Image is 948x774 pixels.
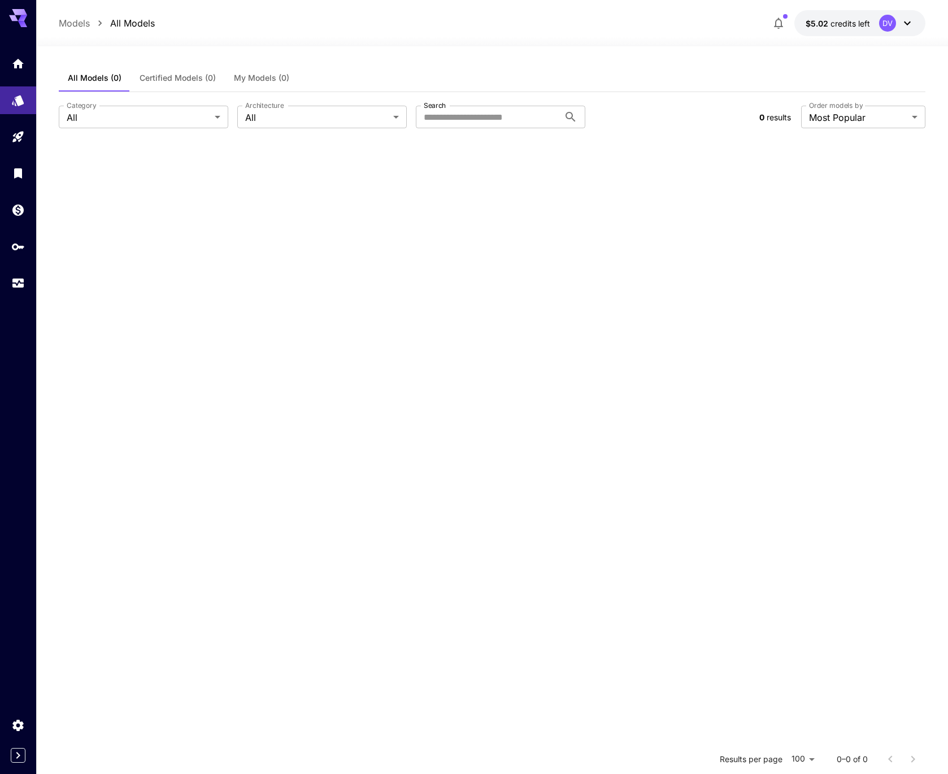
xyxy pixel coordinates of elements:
a: Models [59,16,90,30]
span: 0 [759,112,764,122]
div: Usage [11,276,25,290]
div: Library [11,166,25,180]
label: Architecture [245,101,284,110]
span: All Models (0) [68,73,121,83]
label: Order models by [809,101,863,110]
div: API Keys [11,240,25,254]
div: Models [11,90,25,104]
span: All [245,111,389,124]
span: credits left [830,19,870,28]
div: Settings [11,718,25,732]
span: My Models (0) [234,73,289,83]
nav: breadcrumb [59,16,155,30]
div: Wallet [11,203,25,217]
div: DV [879,15,896,32]
span: All [67,111,210,124]
button: Expand sidebar [11,748,25,763]
p: Results per page [720,754,782,765]
label: Search [424,101,446,110]
label: Category [67,101,97,110]
div: Home [11,56,25,71]
div: $5.0162 [806,18,870,29]
div: Playground [11,130,25,144]
span: Most Popular [809,111,907,124]
p: 0–0 of 0 [837,754,868,765]
span: Certified Models (0) [140,73,216,83]
span: $5.02 [806,19,830,28]
div: 100 [787,751,819,767]
span: results [767,112,791,122]
a: All Models [110,16,155,30]
button: $5.0162DV [794,10,925,36]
